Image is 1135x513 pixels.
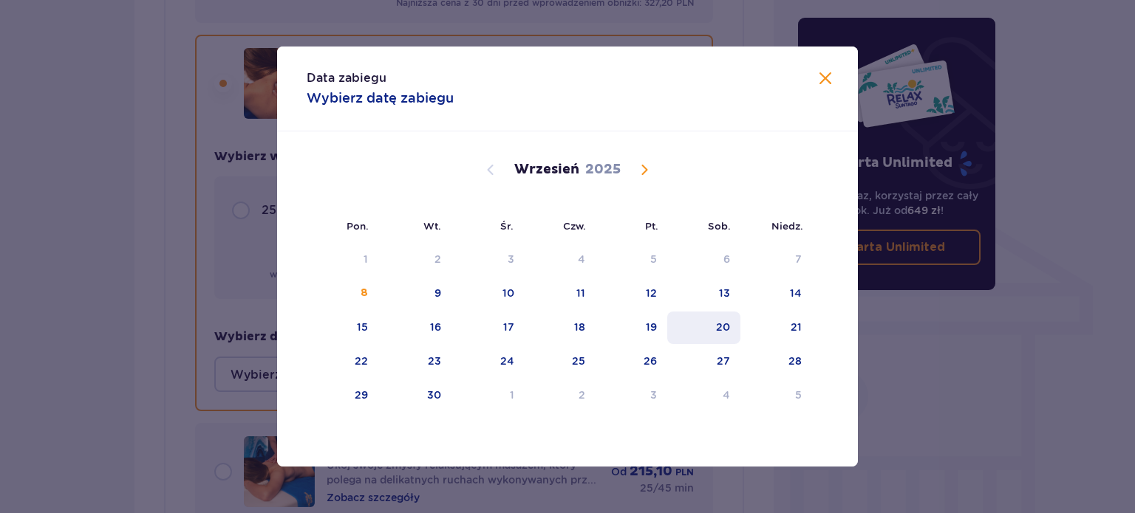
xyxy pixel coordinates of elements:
td: Not available. czwartek, 18 września 2025 [525,311,596,344]
td: Not available. środa, 1 października 2025 [451,379,525,412]
td: Not available. środa, 24 września 2025 [451,345,525,378]
div: 25 [572,354,585,368]
td: Not available. piątek, 26 września 2025 [596,345,667,378]
div: 2 [434,252,441,266]
td: Not available. sobota, 27 września 2025 [667,345,740,378]
div: 8 [361,286,368,300]
td: Not available. piątek, 3 października 2025 [596,379,667,412]
td: Not available. sobota, 20 września 2025 [667,311,740,344]
div: 23 [428,354,441,368]
div: 1 [364,252,368,266]
td: Not available. czwartek, 11 września 2025 [525,278,596,310]
td: Not available. piątek, 19 września 2025 [596,311,667,344]
small: Czw. [563,220,586,232]
div: 10 [502,286,514,300]
small: Wt. [423,220,441,232]
div: 22 [355,354,368,368]
small: Pon. [347,220,369,232]
div: 18 [574,320,585,334]
td: Not available. sobota, 4 października 2025 [667,379,740,412]
div: 3 [508,252,514,266]
div: 1 [510,388,514,402]
div: 12 [646,286,657,300]
div: 9 [434,286,441,300]
div: 24 [500,354,514,368]
div: 11 [576,286,585,300]
td: Not available. sobota, 13 września 2025 [667,278,740,310]
td: Not available. środa, 17 września 2025 [451,311,525,344]
div: 2 [579,388,585,402]
small: Pt. [645,220,658,232]
td: Not available. czwartek, 2 października 2025 [525,379,596,412]
td: Not available. wtorek, 9 września 2025 [378,278,451,310]
td: Not available. poniedziałek, 8 września 2025 [307,278,378,310]
p: Wybierz datę zabiegu [307,89,454,107]
td: Not available. czwartek, 25 września 2025 [525,345,596,378]
td: Not available. poniedziałek, 1 września 2025 [307,244,378,276]
td: Not available. poniedziałek, 29 września 2025 [307,379,378,412]
td: Not available. wtorek, 16 września 2025 [378,311,451,344]
div: 3 [650,388,657,402]
td: Not available. czwartek, 4 września 2025 [525,244,596,276]
div: 4 [578,252,585,266]
td: Not available. wtorek, 2 września 2025 [378,244,451,276]
td: Not available. środa, 3 września 2025 [451,244,525,276]
div: 16 [430,320,441,334]
td: Not available. wtorek, 30 września 2025 [378,379,451,412]
div: 5 [650,252,657,266]
td: Not available. środa, 10 września 2025 [451,278,525,310]
td: Not available. piątek, 12 września 2025 [596,278,667,310]
p: Data zabiegu [307,70,386,86]
td: Not available. wtorek, 23 września 2025 [378,345,451,378]
div: 19 [646,320,657,334]
small: Śr. [500,220,514,232]
p: 2025 [585,161,621,179]
div: 29 [355,388,368,402]
p: Wrzesień [514,161,579,179]
td: Not available. poniedziałek, 15 września 2025 [307,311,378,344]
div: 17 [503,320,514,334]
small: Sob. [708,220,731,232]
div: 15 [357,320,368,334]
div: Calendar [277,131,858,437]
div: 26 [644,354,657,368]
div: 30 [427,388,441,402]
td: Not available. poniedziałek, 22 września 2025 [307,345,378,378]
td: Not available. piątek, 5 września 2025 [596,244,667,276]
td: Not available. sobota, 6 września 2025 [667,244,740,276]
